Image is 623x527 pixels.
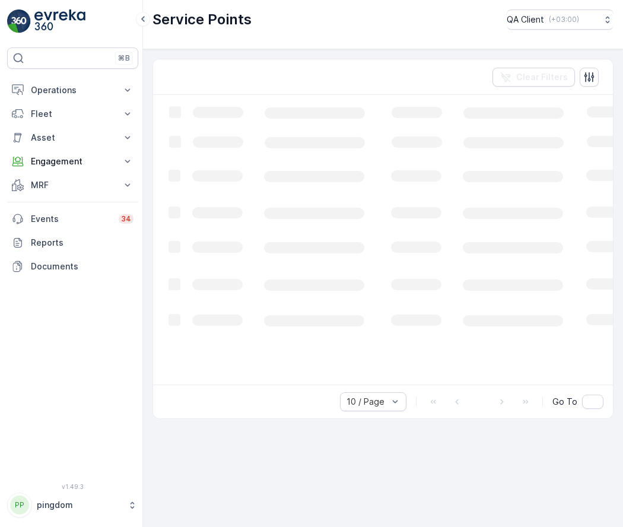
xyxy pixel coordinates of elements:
p: Fleet [31,108,115,120]
img: logo [7,9,31,33]
p: MRF [31,179,115,191]
p: ⌘B [118,53,130,63]
div: PP [10,496,29,515]
button: Operations [7,78,138,102]
p: Clear Filters [516,71,568,83]
span: v 1.49.3 [7,483,138,490]
p: QA Client [507,14,544,26]
p: pingdom [37,499,122,511]
button: Engagement [7,150,138,173]
button: Clear Filters [492,68,575,87]
button: Fleet [7,102,138,126]
a: Documents [7,255,138,278]
p: Reports [31,237,133,249]
p: Documents [31,261,133,272]
p: ( +03:00 ) [549,15,579,24]
button: MRF [7,173,138,197]
a: Events34 [7,207,138,231]
img: logo_light-DOdMpM7g.png [34,9,85,33]
button: QA Client(+03:00) [507,9,614,30]
p: Events [31,213,112,225]
p: Engagement [31,155,115,167]
a: Reports [7,231,138,255]
p: Asset [31,132,115,144]
button: Asset [7,126,138,150]
p: 34 [121,214,131,224]
button: PPpingdom [7,493,138,518]
span: Go To [552,396,577,408]
p: Operations [31,84,115,96]
p: Service Points [152,10,252,29]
